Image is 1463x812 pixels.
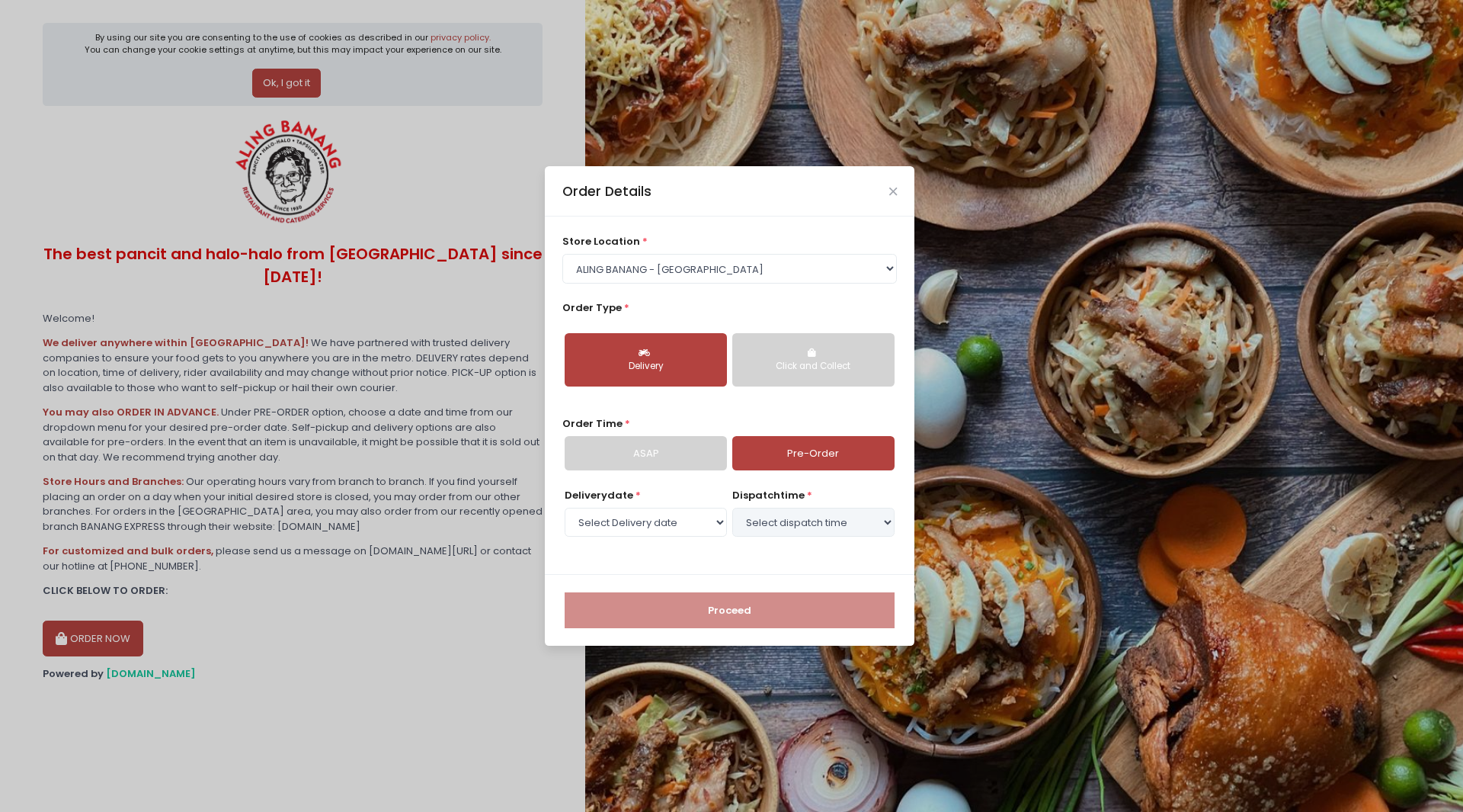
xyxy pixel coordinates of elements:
[889,188,897,195] button: Close
[565,488,633,502] span: Delivery date
[562,300,622,315] span: Order Type
[575,360,716,374] div: Delivery
[565,592,895,629] button: Proceed
[732,488,805,502] span: dispatch time
[562,416,623,431] span: Order Time
[562,181,651,201] div: Order Details
[562,234,640,249] span: store location
[565,333,727,387] button: Delivery
[732,436,895,471] a: Pre-Order
[732,333,895,387] button: Click and Collect
[743,360,884,374] div: Click and Collect
[565,436,727,471] a: ASAP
